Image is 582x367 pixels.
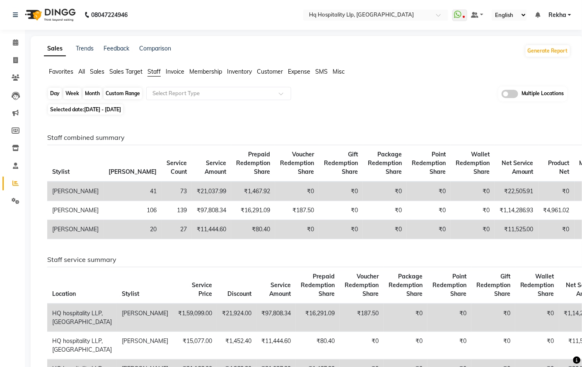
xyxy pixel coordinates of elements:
[162,220,192,239] td: 27
[412,151,446,175] span: Point Redemption Share
[139,45,171,52] a: Comparison
[319,201,363,220] td: ₹0
[539,182,575,201] td: ₹0
[47,182,104,201] td: [PERSON_NAME]
[407,201,451,220] td: ₹0
[548,11,566,19] span: Rekha
[21,3,78,26] img: logo
[90,68,104,75] span: Sales
[451,201,495,220] td: ₹0
[315,68,328,75] span: SMS
[269,281,291,297] span: Service Amount
[227,290,251,297] span: Discount
[44,41,66,56] a: Sales
[78,68,85,75] span: All
[47,134,564,142] h6: Staff combined summary
[104,88,142,99] div: Custom Range
[495,220,539,239] td: ₹11,525.00
[407,182,451,201] td: ₹0
[47,220,104,239] td: [PERSON_NAME]
[47,332,117,360] td: HQ hospitality LLP, [GEOGRAPHIC_DATA]
[256,332,296,360] td: ₹11,444.60
[162,201,192,220] td: 139
[471,332,515,360] td: ₹0
[495,201,539,220] td: ₹1,14,286.93
[84,106,121,113] span: [DATE] - [DATE]
[166,68,184,75] span: Invoice
[345,273,379,297] span: Voucher Redemption Share
[432,273,466,297] span: Point Redemption Share
[296,332,340,360] td: ₹80.40
[189,68,222,75] span: Membership
[275,182,319,201] td: ₹0
[296,304,340,332] td: ₹16,291.09
[162,182,192,201] td: 73
[217,304,256,332] td: ₹21,924.00
[526,45,570,57] button: Generate Report
[47,304,117,332] td: HQ hospitality LLP, [GEOGRAPHIC_DATA]
[502,159,534,175] span: Net Service Amount
[548,159,570,175] span: Product Net
[173,332,217,360] td: ₹15,077.00
[515,304,559,332] td: ₹0
[104,201,162,220] td: 106
[91,3,128,26] b: 08047224946
[319,220,363,239] td: ₹0
[363,201,407,220] td: ₹0
[192,182,231,201] td: ₹21,037.99
[63,88,81,99] div: Week
[368,151,402,175] span: Package Redemption Share
[476,273,510,297] span: Gift Redemption Share
[427,304,471,332] td: ₹0
[117,332,173,360] td: [PERSON_NAME]
[451,220,495,239] td: ₹0
[167,159,187,175] span: Service Count
[47,201,104,220] td: [PERSON_NAME]
[257,68,283,75] span: Customer
[231,201,275,220] td: ₹16,291.09
[301,273,335,297] span: Prepaid Redemption Share
[451,182,495,201] td: ₹0
[522,90,564,98] span: Multiple Locations
[456,151,490,175] span: Wallet Redemption Share
[109,168,157,175] span: [PERSON_NAME]
[333,68,345,75] span: Misc
[48,104,123,115] span: Selected date:
[275,201,319,220] td: ₹187.50
[384,332,427,360] td: ₹0
[515,332,559,360] td: ₹0
[280,151,314,175] span: Voucher Redemption Share
[104,220,162,239] td: 20
[48,88,62,99] div: Day
[192,220,231,239] td: ₹11,444.60
[363,220,407,239] td: ₹0
[217,332,256,360] td: ₹1,452.40
[275,220,319,239] td: ₹0
[340,304,384,332] td: ₹187.50
[256,304,296,332] td: ₹97,808.34
[539,220,575,239] td: ₹0
[471,304,515,332] td: ₹0
[192,201,231,220] td: ₹97,808.34
[47,256,564,264] h6: Staff service summary
[83,88,102,99] div: Month
[52,290,76,297] span: Location
[227,68,252,75] span: Inventory
[173,304,217,332] td: ₹1,59,099.00
[49,68,73,75] span: Favorites
[520,273,554,297] span: Wallet Redemption Share
[288,68,310,75] span: Expense
[104,182,162,201] td: 41
[495,182,539,201] td: ₹22,505.91
[407,220,451,239] td: ₹0
[104,45,129,52] a: Feedback
[236,151,270,175] span: Prepaid Redemption Share
[363,182,407,201] td: ₹0
[231,220,275,239] td: ₹80.40
[319,182,363,201] td: ₹0
[192,281,212,297] span: Service Price
[324,151,358,175] span: Gift Redemption Share
[340,332,384,360] td: ₹0
[76,45,94,52] a: Trends
[147,68,161,75] span: Staff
